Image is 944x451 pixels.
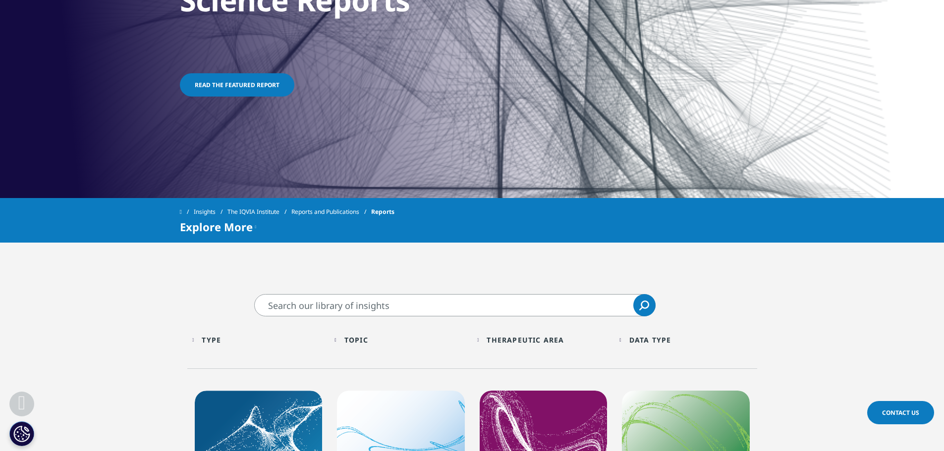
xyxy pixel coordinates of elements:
[371,203,394,221] span: Reports
[882,408,919,417] span: Contact Us
[254,294,656,316] input: Search
[639,301,649,310] svg: Search
[180,221,253,233] span: Explore More
[487,335,564,345] div: Therapeutic Area facet.
[202,335,221,345] div: Type facet.
[633,294,656,316] a: Search
[195,81,279,89] span: Read the featured report
[9,421,34,446] button: Cookies Settings
[629,335,671,345] div: Data Type facet.
[194,203,227,221] a: Insights
[867,401,934,424] a: Contact Us
[344,335,368,345] div: Topic facet.
[291,203,371,221] a: Reports and Publications
[227,203,291,221] a: The IQVIA Institute
[180,73,294,97] a: Read the featured report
